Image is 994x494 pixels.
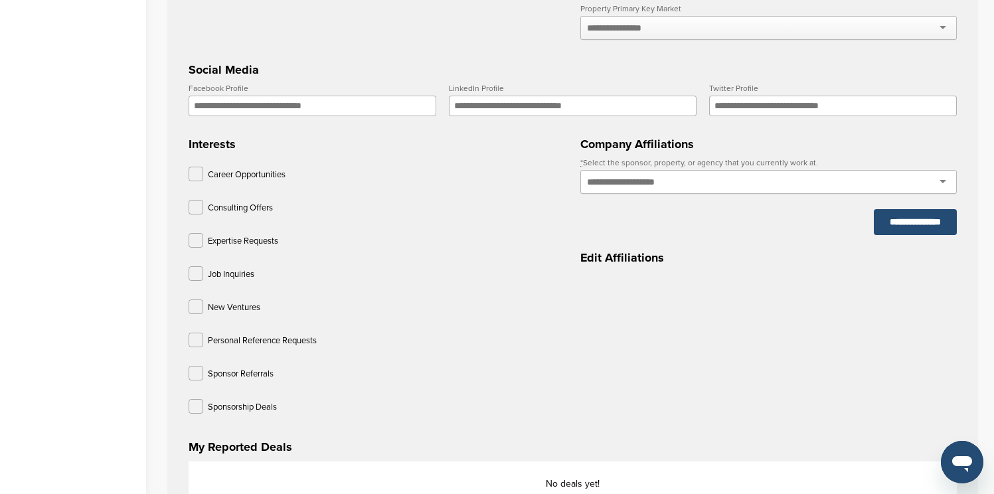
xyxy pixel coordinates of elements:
abbr: required [580,158,583,167]
h3: My Reported Deals [189,438,957,456]
h3: Social Media [189,60,957,79]
label: Facebook Profile [189,84,436,92]
p: Sponsorship Deals [208,399,277,416]
h3: Interests [189,135,565,153]
p: No deals yet! [203,475,943,492]
label: Property Primary Key Market [580,5,957,13]
iframe: Button to launch messaging window [941,441,983,483]
p: Sponsor Referrals [208,366,274,382]
h3: Edit Affiliations [580,248,957,267]
label: Twitter Profile [709,84,956,92]
p: Job Inquiries [208,266,254,283]
p: Consulting Offers [208,200,273,216]
h3: Company Affiliations [580,135,957,153]
p: Expertise Requests [208,233,278,250]
p: New Ventures [208,299,260,316]
label: Select the sponsor, property, or agency that you currently work at. [580,159,957,167]
p: Career Opportunities [208,167,286,183]
label: LinkedIn Profile [449,84,696,92]
p: Personal Reference Requests [208,333,317,349]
